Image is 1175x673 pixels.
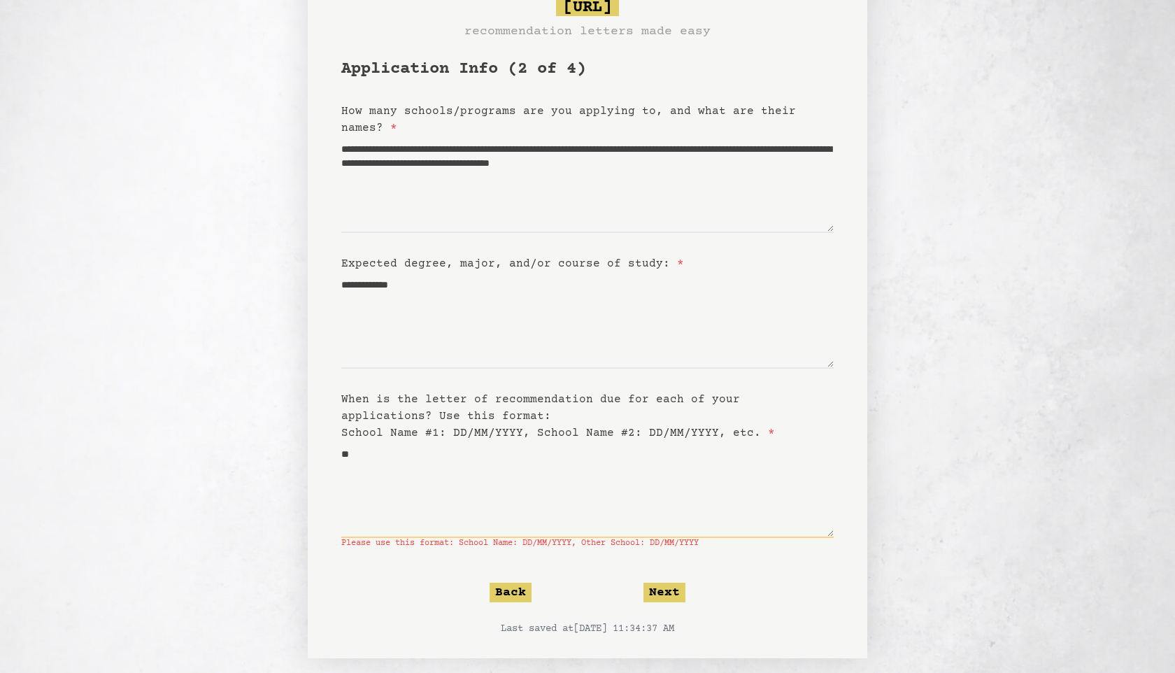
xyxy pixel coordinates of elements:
button: Next [643,583,685,602]
label: Expected degree, major, and/or course of study: [341,257,684,270]
h1: Application Info (2 of 4) [341,58,834,80]
h3: recommendation letters made easy [464,22,711,41]
button: Back [490,583,532,602]
span: Please use this format: School Name: DD/MM/YYYY, Other School: DD/MM/YYYY [341,538,834,549]
p: Last saved at [DATE] 11:34:37 AM [341,622,834,636]
label: When is the letter of recommendation due for each of your applications? Use this format: School N... [341,393,775,439]
label: How many schools/programs are you applying to, and what are their names? [341,105,796,134]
